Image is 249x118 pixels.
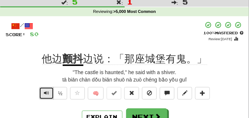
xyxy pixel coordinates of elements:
[124,87,139,100] button: Reset to 0% Mastered (alt+r)
[209,37,232,41] small: Review: [DATE]
[107,87,121,100] button: Set this sentence to 100% Mastered (alt+m)
[39,87,54,100] button: Play sentence audio (ctl+space)
[203,31,215,35] span: 100 %
[63,53,83,66] u: 颤抖
[6,21,39,31] div: /
[160,87,174,100] button: Discuss sentence (alt+u)
[6,32,25,37] span: Score:
[142,87,157,100] button: Ignore sentence (alt+i)
[6,76,243,83] div: tā biān chàn dǒu biān shuō nà zuò chéng bǎo yǒu guǐ
[70,87,85,100] button: Favorite sentence (alt+f)
[203,30,243,35] div: Mastered
[195,87,210,100] button: Add to collection (alt+a)
[42,53,63,65] span: 他边
[30,31,39,37] span: 80
[53,87,68,100] button: ½
[83,53,207,65] span: 边说：「那座城堡有鬼。」
[38,87,68,103] div: Text-to-speech controls
[88,87,104,100] button: 🧠
[6,69,243,76] div: "The castle is haunted," he said with a shiver.
[177,87,192,100] button: Edit sentence (alt+d)
[113,9,156,14] strong: >5,000 Most Common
